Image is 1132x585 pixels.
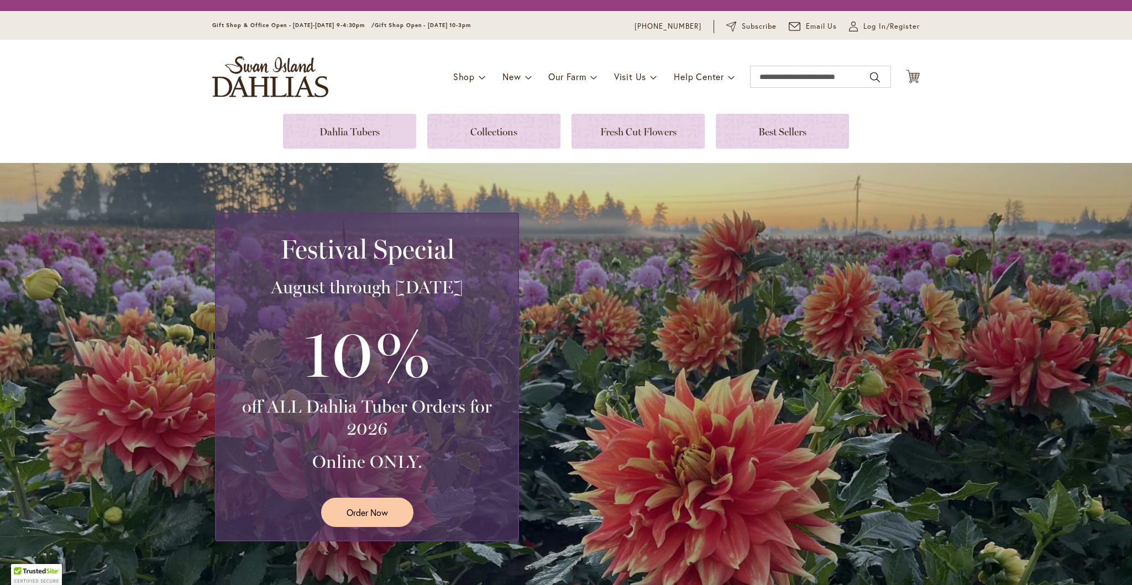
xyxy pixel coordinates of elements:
h3: August through [DATE] [229,276,505,298]
h3: Online ONLY. [229,451,505,473]
span: Log In/Register [863,21,920,32]
span: Our Farm [548,71,586,82]
span: Gift Shop Open - [DATE] 10-3pm [375,22,471,29]
span: Order Now [347,506,388,519]
span: Gift Shop & Office Open - [DATE]-[DATE] 9-4:30pm / [212,22,375,29]
a: store logo [212,56,328,97]
a: Subscribe [726,21,777,32]
div: TrustedSite Certified [11,564,62,585]
a: Log In/Register [849,21,920,32]
span: Email Us [806,21,837,32]
h2: Festival Special [229,234,505,265]
h3: 10% [229,309,505,396]
a: Order Now [321,498,413,527]
span: Shop [453,71,475,82]
a: [PHONE_NUMBER] [635,21,701,32]
span: Help Center [674,71,724,82]
button: Search [870,68,880,86]
span: Subscribe [742,21,777,32]
span: New [502,71,521,82]
h3: off ALL Dahlia Tuber Orders for 2026 [229,396,505,440]
span: Visit Us [614,71,646,82]
a: Email Us [789,21,837,32]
